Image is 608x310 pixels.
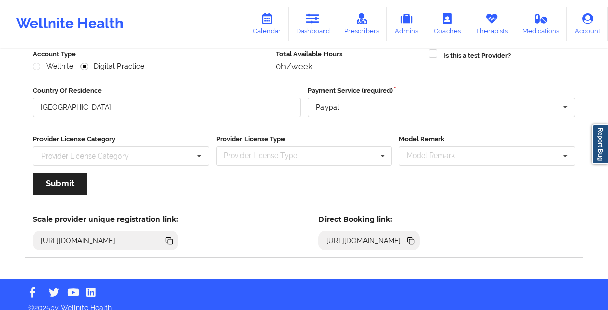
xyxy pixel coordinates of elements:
[289,7,337,41] a: Dashboard
[276,61,422,71] div: 0h/week
[468,7,515,41] a: Therapists
[80,62,144,71] label: Digital Practice
[567,7,608,41] a: Account
[276,49,422,59] label: Total Available Hours
[36,236,120,246] div: [URL][DOMAIN_NAME]
[399,134,575,144] label: Model Remark
[41,152,129,160] div: Provider License Category
[33,62,73,71] label: Wellnite
[515,7,568,41] a: Medications
[426,7,468,41] a: Coaches
[308,86,576,96] label: Payment Service (required)
[33,215,178,224] h5: Scale provider unique registration link:
[443,51,511,61] label: Is this a test Provider?
[337,7,387,41] a: Prescribers
[33,134,209,144] label: Provider License Category
[592,124,608,164] a: Report Bug
[318,215,420,224] h5: Direct Booking link:
[245,7,289,41] a: Calendar
[387,7,426,41] a: Admins
[33,86,301,96] label: Country Of Residence
[33,49,269,59] label: Account Type
[216,134,392,144] label: Provider License Type
[404,150,469,162] div: Model Remark
[322,236,406,246] div: [URL][DOMAIN_NAME]
[221,150,312,162] div: Provider License Type
[316,104,339,111] div: Paypal
[33,173,87,195] button: Submit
